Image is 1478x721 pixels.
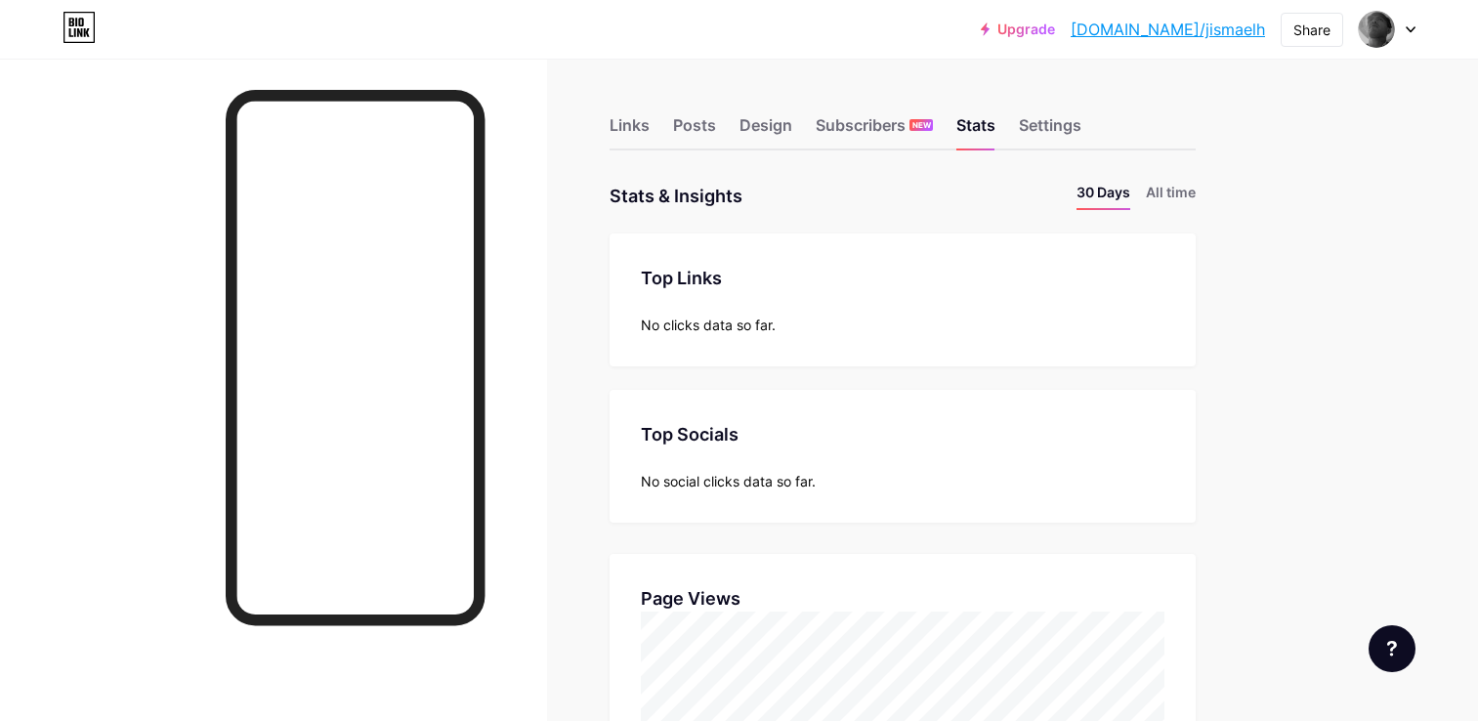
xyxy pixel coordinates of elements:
div: Stats & Insights [610,182,742,210]
a: [DOMAIN_NAME]/jismaelh [1071,18,1265,41]
div: Settings [1019,113,1081,148]
div: Posts [673,113,716,148]
li: All time [1146,182,1196,210]
div: No clicks data so far. [641,315,1164,335]
div: Page Views [641,585,1164,612]
div: No social clicks data so far. [641,471,1164,491]
div: Top Links [641,265,1164,291]
div: Links [610,113,650,148]
div: Design [739,113,792,148]
img: Ismael Hernández José Alberto [1358,11,1395,48]
span: NEW [912,119,931,131]
div: Stats [956,113,995,148]
div: Subscribers [816,113,933,148]
a: Upgrade [981,21,1055,37]
div: Top Socials [641,421,1164,447]
div: Share [1293,20,1330,40]
li: 30 Days [1077,182,1130,210]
